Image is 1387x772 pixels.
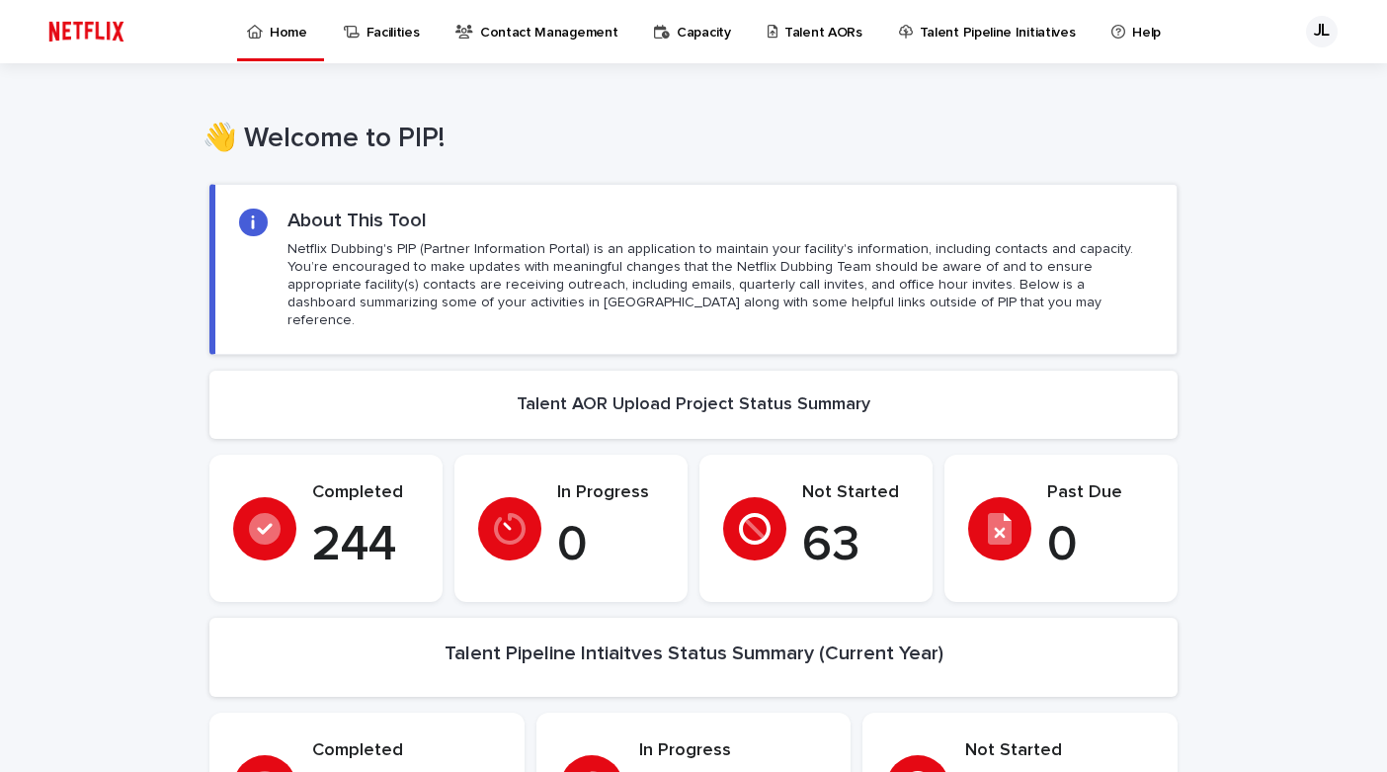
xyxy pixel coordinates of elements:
h2: Talent Pipeline Intiaitves Status Summary (Current Year) [445,642,943,665]
img: ifQbXi3ZQGMSEF7WDB7W [40,12,133,51]
h2: Talent AOR Upload Project Status Summary [517,394,870,416]
h1: 👋 Welcome to PIP! [203,123,1171,156]
p: Past Due [1047,482,1154,504]
p: Completed [312,740,501,762]
p: 63 [802,516,909,575]
p: Not Started [965,740,1154,762]
p: Not Started [802,482,909,504]
p: In Progress [557,482,664,504]
p: 244 [312,516,419,575]
p: In Progress [639,740,828,762]
div: JL [1306,16,1338,47]
p: Netflix Dubbing's PIP (Partner Information Portal) is an application to maintain your facility's ... [287,240,1153,330]
p: Completed [312,482,419,504]
h2: About This Tool [287,209,427,232]
p: 0 [557,516,664,575]
p: 0 [1047,516,1154,575]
